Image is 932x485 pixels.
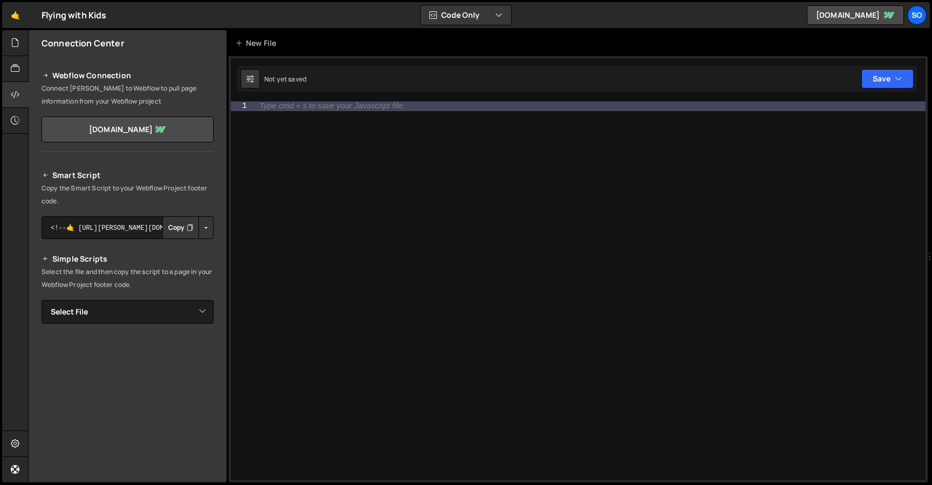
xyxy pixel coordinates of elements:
div: Flying with Kids [42,9,107,22]
button: Copy [162,216,199,239]
button: Code Only [421,5,511,25]
div: Not yet saved [264,74,306,84]
a: [DOMAIN_NAME] [42,117,214,142]
div: Button group with nested dropdown [162,216,214,239]
a: [DOMAIN_NAME] [807,5,904,25]
a: 🤙 [2,2,29,28]
textarea: <!--🤙 [URL][PERSON_NAME][DOMAIN_NAME]> <script>document.addEventListener("DOMContentLoaded", func... [42,216,214,239]
p: Copy the Smart Script to your Webflow Project footer code. [42,182,214,208]
p: Select the file and then copy the script to a page in your Webflow Project footer code. [42,265,214,291]
a: SO [907,5,927,25]
p: Connect [PERSON_NAME] to Webflow to pull page information from your Webflow project [42,82,214,108]
div: Type cmd + s to save your Javascript file. [259,102,405,111]
h2: Simple Scripts [42,252,214,265]
h2: Connection Center [42,37,124,49]
div: New File [235,38,280,49]
iframe: YouTube video player [42,341,215,439]
div: 1 [231,101,254,111]
button: Save [861,69,914,88]
h2: Smart Script [42,169,214,182]
h2: Webflow Connection [42,69,214,82]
